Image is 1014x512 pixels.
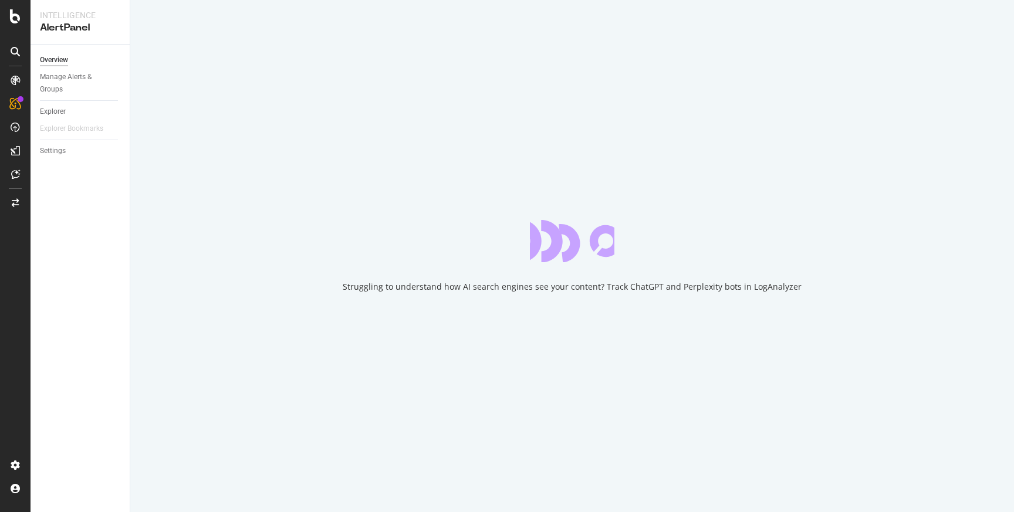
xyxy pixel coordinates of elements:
a: Overview [40,54,121,66]
div: Overview [40,54,68,66]
a: Manage Alerts & Groups [40,71,121,96]
div: Explorer [40,106,66,118]
div: Settings [40,145,66,157]
div: animation [530,220,614,262]
div: Struggling to understand how AI search engines see your content? Track ChatGPT and Perplexity bot... [343,281,802,293]
div: Intelligence [40,9,120,21]
div: Manage Alerts & Groups [40,71,110,96]
div: Explorer Bookmarks [40,123,103,135]
a: Settings [40,145,121,157]
a: Explorer Bookmarks [40,123,115,135]
div: AlertPanel [40,21,120,35]
a: Explorer [40,106,121,118]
